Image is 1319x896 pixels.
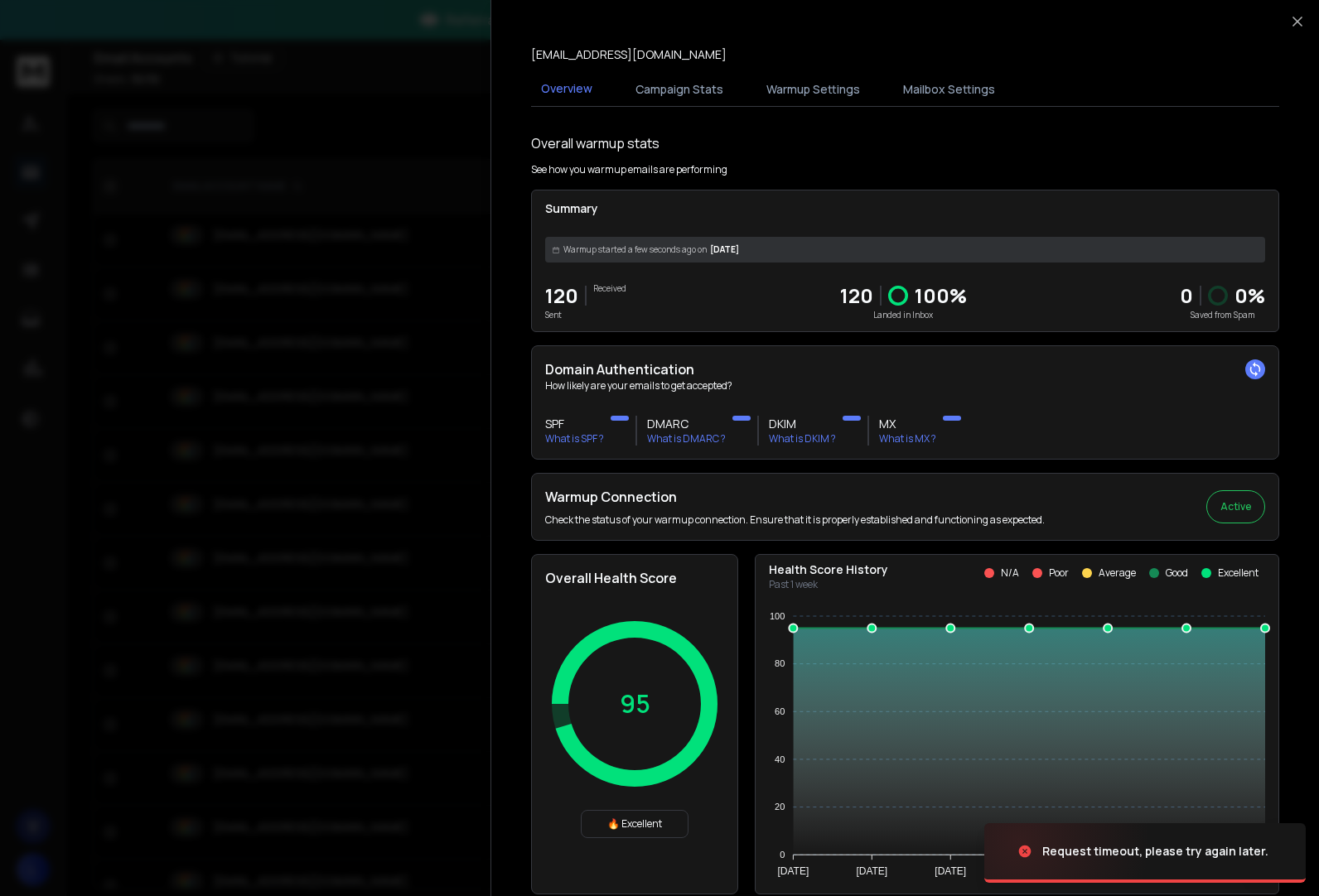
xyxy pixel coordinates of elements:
[1001,566,1019,580] p: N/A
[1049,566,1069,580] p: Poor
[531,163,727,176] p: See how you warmup emails are performing
[1206,490,1265,523] button: Active
[775,706,785,716] tspan: 60
[879,432,936,446] p: What is MX ?
[531,70,602,108] button: Overview
[769,432,836,446] p: What is DKIM ?
[545,432,604,446] p: What is SPF ?
[531,133,659,153] h1: Overall warmup stats
[840,309,967,321] p: Landed in Inbox
[1234,282,1265,309] p: 0 %
[626,71,733,108] button: Campaign Stats
[756,71,870,108] button: Warmup Settings
[915,282,967,309] p: 100 %
[545,309,578,321] p: Sent
[769,416,836,432] h3: DKIM
[780,850,785,860] tspan: 0
[545,416,604,432] h3: SPF
[1218,566,1259,580] p: Excellent
[545,487,1045,507] h2: Warmup Connection
[1042,843,1268,860] div: Request timeout, please try again later.
[1166,566,1188,580] p: Good
[775,754,785,764] tspan: 40
[1180,282,1193,309] strong: 0
[545,359,1265,379] h2: Domain Authentication
[581,810,688,838] div: 🔥 Excellent
[545,237,1265,263] div: [DATE]
[1099,566,1136,580] p: Average
[769,578,888,591] p: Past 1 week
[775,658,785,668] tspan: 80
[777,865,809,877] tspan: [DATE]
[620,689,650,719] p: 95
[769,561,888,578] p: Health Score History
[647,432,726,446] p: What is DMARC ?
[545,200,1265,217] p: Summary
[545,513,1045,527] p: Check the status of your warmup connection. Ensure that it is properly established and functionin...
[545,282,578,309] p: 120
[647,416,726,432] h3: DMARC
[545,568,724,588] h2: Overall Health Score
[545,379,1265,393] p: How likely are your emails to get accepted?
[770,611,785,621] tspan: 100
[563,243,707,256] span: Warmup started a few seconds ago on
[984,807,1150,896] img: image
[593,282,626,295] p: Received
[856,865,887,877] tspan: [DATE]
[531,46,727,63] p: [EMAIL_ADDRESS][DOMAIN_NAME]
[1180,309,1265,321] p: Saved from Spam
[840,282,873,309] p: 120
[775,802,785,812] tspan: 20
[935,865,966,877] tspan: [DATE]
[893,71,1005,108] button: Mailbox Settings
[879,416,936,432] h3: MX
